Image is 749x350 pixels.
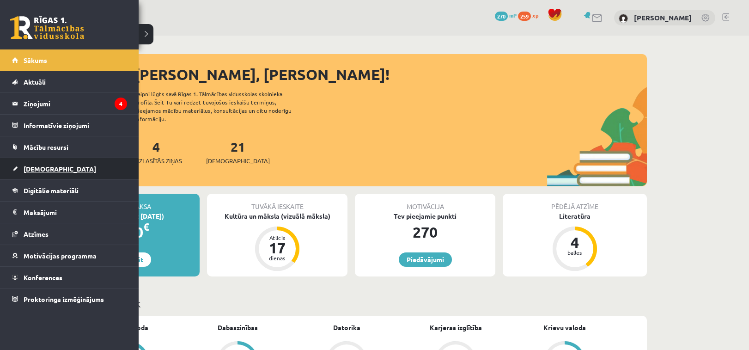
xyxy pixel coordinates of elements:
a: Karjeras izglītība [430,323,482,332]
a: Sākums [12,49,127,71]
span: [DEMOGRAPHIC_DATA] [206,156,270,166]
a: [PERSON_NAME] [634,13,692,22]
span: [DEMOGRAPHIC_DATA] [24,165,96,173]
span: Motivācijas programma [24,252,97,260]
a: Konferences [12,267,127,288]
a: Motivācijas programma [12,245,127,266]
span: xp [532,12,538,19]
span: Neizlasītās ziņas [130,156,182,166]
a: 4Neizlasītās ziņas [130,138,182,166]
div: dienas [263,255,291,261]
a: 259 xp [518,12,543,19]
a: Krievu valoda [543,323,586,332]
div: Motivācija [355,194,495,211]
a: Ziņojumi4 [12,93,127,114]
div: Pēdējā atzīme [503,194,647,211]
div: Kultūra un māksla (vizuālā māksla) [207,211,347,221]
div: Literatūra [503,211,647,221]
div: [PERSON_NAME], [PERSON_NAME]! [134,63,647,86]
a: Aktuāli [12,71,127,92]
div: 4 [561,235,589,250]
a: Proktoringa izmēģinājums [12,289,127,310]
a: Digitālie materiāli [12,180,127,201]
img: Fjodors Andrejevs [619,14,628,23]
span: € [143,220,149,233]
a: Kultūra un māksla (vizuālā māksla) Atlicis 17 dienas [207,211,347,272]
a: Maksājumi [12,202,127,223]
a: Atzīmes [12,223,127,245]
span: 270 [495,12,508,21]
span: 259 [518,12,531,21]
div: Tev pieejamie punkti [355,211,495,221]
a: 270 mP [495,12,517,19]
span: Digitālie materiāli [24,186,79,195]
span: Sākums [24,56,47,64]
legend: Informatīvie ziņojumi [24,115,127,136]
div: 17 [263,240,291,255]
a: Datorika [333,323,360,332]
i: 4 [115,98,127,110]
a: Informatīvie ziņojumi [12,115,127,136]
span: Mācību resursi [24,143,68,151]
a: Mācību resursi [12,136,127,158]
a: [DEMOGRAPHIC_DATA] [12,158,127,179]
span: Proktoringa izmēģinājums [24,295,104,303]
span: Konferences [24,273,62,282]
div: balles [561,250,589,255]
span: Aktuāli [24,78,46,86]
legend: Maksājumi [24,202,127,223]
div: Laipni lūgts savā Rīgas 1. Tālmācības vidusskolas skolnieka profilā. Šeit Tu vari redzēt tuvojošo... [135,90,308,123]
div: 270 [355,221,495,243]
p: Mācību plāns 11.c1 JK [59,298,643,310]
a: Rīgas 1. Tālmācības vidusskola [10,16,84,39]
div: Tuvākā ieskaite [207,194,347,211]
a: Piedāvājumi [399,252,452,267]
a: 21[DEMOGRAPHIC_DATA] [206,138,270,166]
span: mP [509,12,517,19]
span: Atzīmes [24,230,49,238]
a: Dabaszinības [218,323,258,332]
a: Literatūra 4 balles [503,211,647,272]
legend: Ziņojumi [24,93,127,114]
div: Atlicis [263,235,291,240]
